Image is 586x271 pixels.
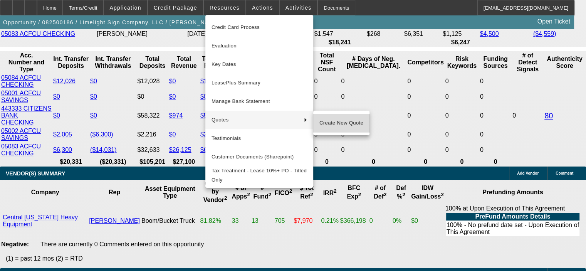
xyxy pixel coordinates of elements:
span: LeasePlus Summary [212,78,307,88]
span: Testimonials [212,134,307,143]
span: Credit Card Process [212,23,307,32]
span: Evaluation [212,41,307,50]
span: Create New Quote [319,118,363,128]
span: Tax Treatment - Lease 10%+ PO - Titled Only [212,166,307,185]
span: Manage Bank Statement [212,97,307,106]
span: Quotes [212,115,298,125]
span: Customer Documents (Sharepoint) [212,152,307,162]
span: Key Dates [212,60,307,69]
